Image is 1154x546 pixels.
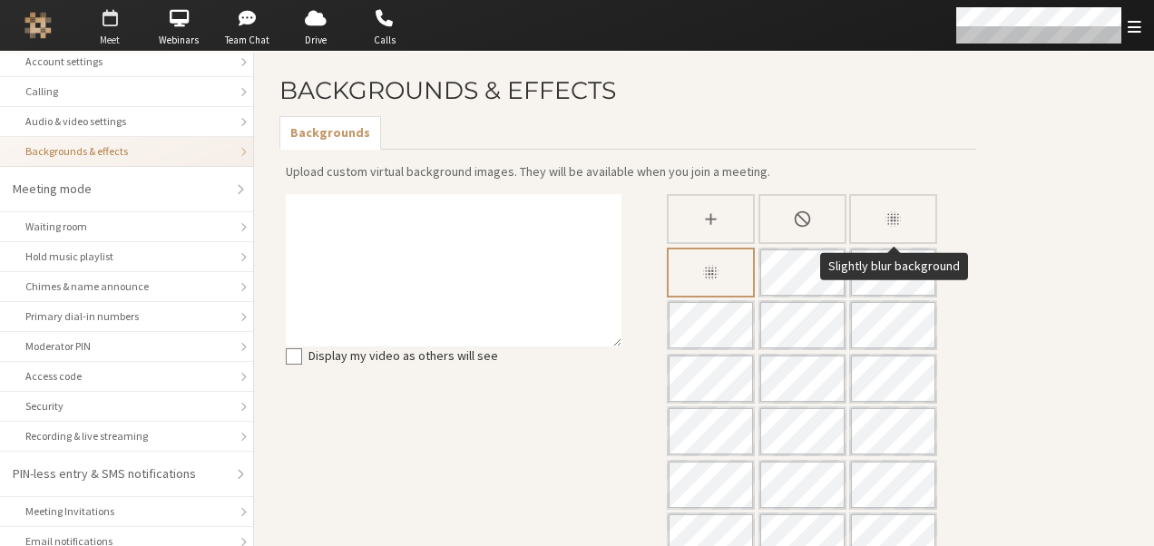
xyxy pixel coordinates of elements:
div: Kinkakuji [667,406,755,456]
div: Mark Hollis House [667,460,755,510]
div: Office Windows [849,460,937,510]
label: Display my video as others will see [308,346,622,366]
img: Iotum [24,12,52,39]
div: Frankfurt At Night [667,354,755,404]
span: Team Chat [216,33,279,48]
div: None [758,194,846,244]
div: Aggregate Wall [758,248,846,297]
div: Recording & live streaming [25,428,228,444]
div: Meeting mode [13,180,228,199]
div: Moderator PIN [25,338,228,355]
div: Waiting room [25,219,228,235]
div: Slightly blur background [849,194,937,244]
div: Hollywood Hotel [758,354,846,404]
div: Audio & video settings [25,113,228,130]
div: Blur background [667,248,755,297]
div: Lake [758,406,846,456]
div: Collingwood Winter [667,300,755,350]
div: Account settings [25,54,228,70]
div: Hold music playlist [25,249,228,265]
div: Kilimanjaro [849,354,937,404]
div: Atlanta Atrium [849,248,937,297]
div: Upload Background [669,196,753,242]
button: Backgrounds [279,116,381,150]
span: Meet [78,33,142,48]
span: Webinars [147,33,210,48]
h2: Backgrounds & Effects [279,77,976,103]
span: Calls [353,33,416,48]
div: Lisbon [849,406,937,456]
div: Comfortable Lobby [758,300,846,350]
span: Drive [284,33,347,48]
div: Chimes & name announce [25,278,228,295]
div: Primary dial-in numbers [25,308,228,325]
div: PIN-less entry & SMS notifications [13,464,228,483]
div: Moss [758,460,846,510]
div: East Africa Flowers [849,300,937,350]
div: Backgrounds & effects [25,143,228,160]
div: Meeting Invitations [25,503,228,520]
div: Calling [25,83,228,100]
p: Upload custom virtual background images. They will be available when you join a meeting. [286,162,970,181]
div: Access code [25,368,228,385]
div: Security [25,398,228,414]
